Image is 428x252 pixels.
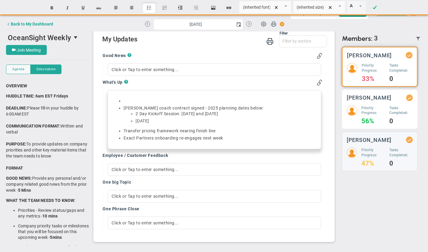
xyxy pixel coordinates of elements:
[361,106,385,116] h5: Priority Progress:
[76,2,90,13] button: Underline
[50,235,52,240] strong: 5
[18,223,89,240] li: Company priority tasks or milestones that you will be focused on this upcoming week -
[222,2,236,13] button: Insert hyperlink
[362,76,385,82] h4: 33%
[266,37,274,45] span: Print My Huddle Updates
[355,1,366,13] span: select
[103,206,139,211] h4: One Phrase Close
[6,124,61,128] strong: COMMUNICATION FORMAT:
[6,45,47,55] button: Join Meeting
[108,190,321,202] div: Click or Tap to enter something...
[103,153,168,158] h4: Employee / Customer Feedback
[108,217,321,229] div: Click or Tap to enter something...
[361,161,385,166] h4: 47%
[71,32,81,43] span: select
[407,96,412,100] div: Updated Status
[6,83,27,88] strong: OVERVIEW
[18,188,31,193] strong: 5 Mins
[103,53,127,58] h4: Good News
[342,34,373,43] span: Members:
[124,2,139,13] button: Center text
[103,79,124,85] h4: What's Up
[42,214,58,218] strong: 10 mins
[6,94,68,98] strong: HUDDLE TIME: 6am EST Fridays
[6,142,26,146] strong: PURPOSE:
[103,179,131,185] h4: One big Topic
[60,2,75,13] button: Italic
[293,1,335,13] input: Font Size
[347,52,392,58] h3: [PERSON_NAME]
[17,48,41,52] span: Join Meeting
[335,1,345,13] span: select
[6,175,89,193] p: Provide any personal and/or company related good news from the prior week -
[52,235,62,240] strong: mins
[389,161,413,166] h4: 0
[361,118,385,124] h4: 56%
[136,111,317,117] li: 2 Day Kickoff Session: [DATE] and [DATE]
[108,163,321,176] div: Click or Tap to enter something...
[374,34,378,43] span: 3
[239,1,281,13] input: Font Name
[142,2,156,13] button: Insert unordered list
[389,63,412,73] h5: Tasks Completed:
[347,137,392,143] h3: [PERSON_NAME]
[347,148,357,158] img: 206891.Person.photo
[31,64,61,74] button: Description
[362,63,385,73] h5: Priority Progress:
[37,67,55,72] span: Description
[281,1,291,13] span: select
[279,36,327,46] input: Filter by section
[102,35,327,44] h2: My Updates
[271,21,276,29] span: Print Huddle
[12,67,24,72] span: Agenda
[235,19,243,30] span: select
[124,128,317,134] li: Transfer pricing framework nearing finish line
[277,20,285,28] span: Action Button
[45,2,59,13] button: Bold
[347,63,357,73] img: 204747.Person.photo
[389,118,413,124] h4: 0
[124,135,317,141] li: Exact Partners onboarding re-engages next week
[18,208,89,219] li: Priorities - Review status/gaps and any metrics -
[157,2,172,13] button: Insert ordered list
[6,166,23,170] span: FORMAT
[407,138,412,142] div: Updated Status
[206,2,220,13] button: Insert image
[8,34,71,42] span: OceanSight Weekly
[109,2,123,13] button: Align text left
[173,2,187,13] button: Indent
[6,106,27,110] strong: DEADLINE:
[6,18,53,30] button: Back to My Dashboard
[91,2,106,13] button: Strikethrough
[407,53,411,57] div: Updated Status
[102,31,288,35] div: Filter
[11,22,53,26] div: Back to My Dashboard
[108,63,321,76] div: Click or Tap to enter something...
[6,93,89,171] p: Please fill-in your huddle by 6:00AM EST Written and verbal To provide updates on company priorit...
[258,18,269,29] span: Huddle Settings
[6,64,31,74] button: Agenda
[389,106,413,116] h5: Tasks Completed:
[361,148,385,158] h5: Priority Progress:
[6,198,75,203] strong: WHAT THE TEAM NEEDS TO KNOW:
[347,95,392,100] h3: [PERSON_NAME]
[6,176,32,181] strong: GOOD NEWS:
[389,76,412,82] h4: 0
[416,36,421,41] span: Filter Updated Members
[124,105,317,124] li: [PERSON_NAME] coach contract signed - 2025 planning dates below:
[389,148,413,158] h5: Tasks Completed:
[347,106,357,116] img: 204746.Person.photo
[347,1,366,13] span: Current selected color is rgba(255, 255, 255, 0)
[368,2,382,13] a: Done!
[136,118,317,124] li: [DATE]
